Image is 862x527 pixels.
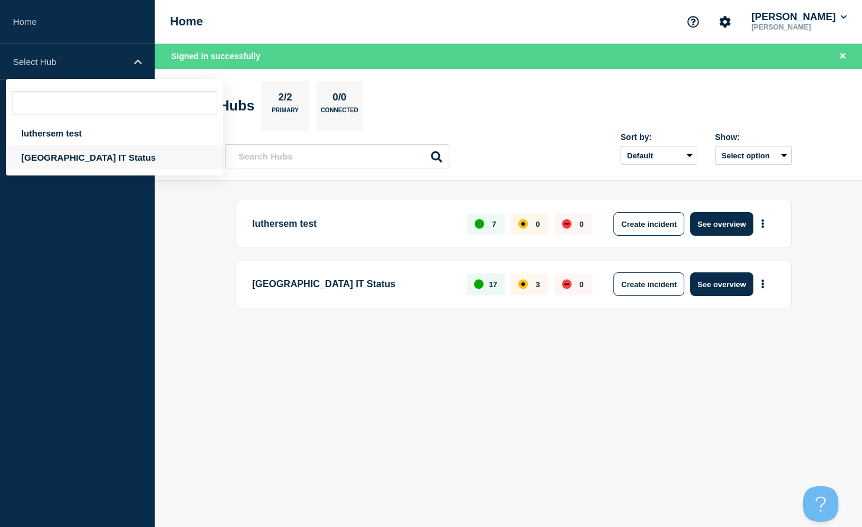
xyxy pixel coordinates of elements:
h1: Home [170,15,203,28]
div: Show: [715,132,792,142]
p: 17 [489,280,497,289]
button: [PERSON_NAME] [749,11,849,23]
select: Sort by [621,146,697,165]
button: More actions [755,213,770,235]
p: 3 [536,280,540,289]
div: [GEOGRAPHIC_DATA] IT Status [6,145,223,170]
div: affected [518,279,528,289]
input: Search Hubs [225,144,449,168]
p: 0 [536,220,540,229]
button: More actions [755,274,770,295]
span: Signed in successfully [171,51,260,61]
div: Sort by: [621,132,697,142]
button: See overview [690,212,753,236]
p: 0 [579,280,583,289]
p: 0 [579,220,583,229]
button: See overview [690,272,753,296]
div: up [474,279,484,289]
button: Close banner [835,50,850,63]
p: Primary [272,107,299,119]
button: Select option [715,146,792,165]
button: Create incident [613,212,684,236]
div: up [475,219,484,229]
div: affected [518,219,528,229]
p: [GEOGRAPHIC_DATA] IT Status [252,272,453,296]
p: Select Hub [13,57,126,67]
p: Connected [321,107,358,119]
p: 2/2 [274,92,297,107]
button: Account settings [713,9,737,34]
button: Support [681,9,706,34]
iframe: Help Scout Beacon - Open [803,486,838,522]
div: luthersem test [6,121,223,145]
p: 7 [492,220,496,229]
p: 0/0 [328,92,351,107]
p: luthersem test [252,212,453,236]
div: down [562,219,572,229]
p: [PERSON_NAME] [749,23,849,31]
div: down [562,279,572,289]
button: Create incident [613,272,684,296]
h2: Hubs [219,97,254,114]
